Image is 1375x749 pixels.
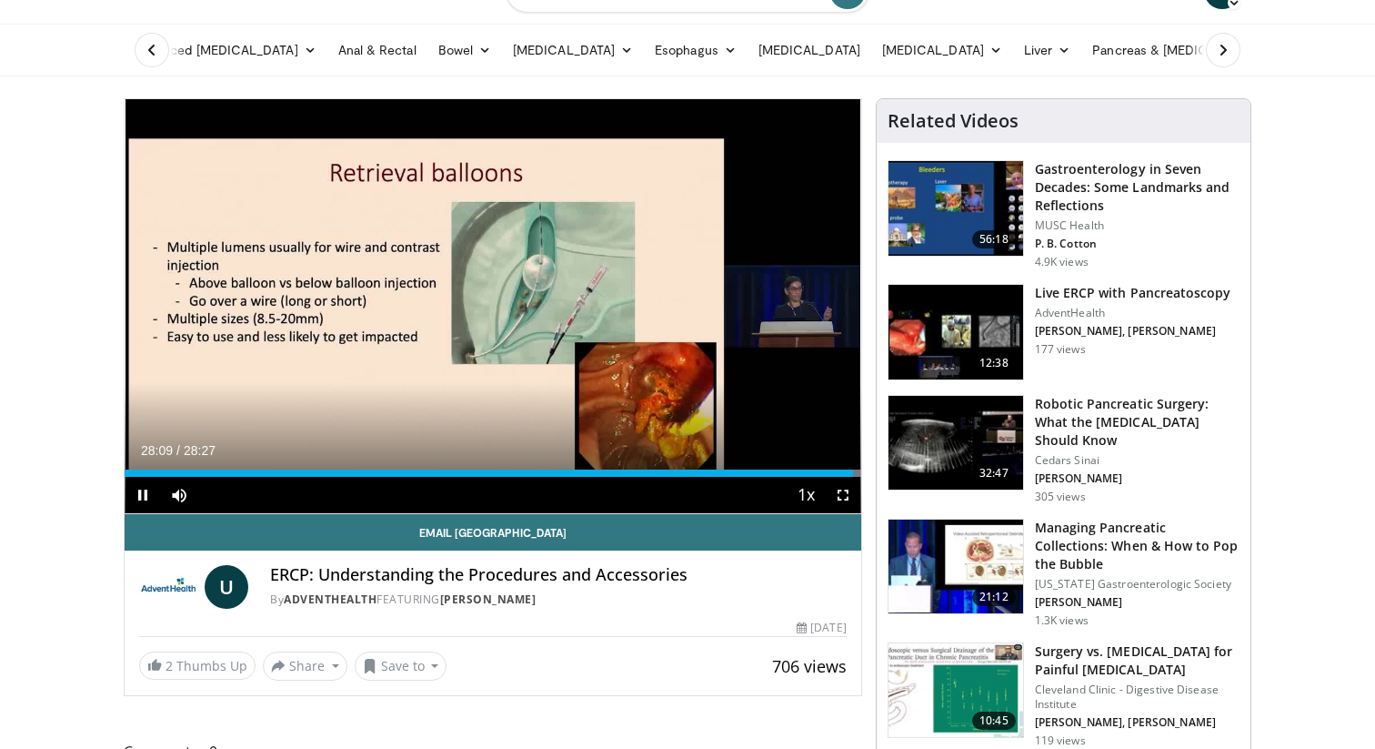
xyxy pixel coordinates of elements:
button: Save to [355,652,447,681]
a: Esophagus [644,32,748,68]
a: [PERSON_NAME] [440,592,537,607]
h3: Gastroenterology in Seven Decades: Some Landmarks and Reflections [1035,160,1240,215]
p: [US_STATE] Gastroenterologic Society [1035,577,1240,592]
span: 28:27 [184,443,216,458]
p: AdventHealth [1035,306,1231,320]
img: AdventHealth [139,565,197,609]
img: 0e8b271f-76a4-4746-a72f-ba1e3cf12946.150x105_q85_crop-smart_upscale.jpg [888,396,1023,491]
img: c33e36e8-8fd0-40df-a547-769501cda26d.150x105_q85_crop-smart_upscale.jpg [888,643,1023,738]
a: 21:12 Managing Pancreatic Collections: When & How to Pop the Bubble [US_STATE] Gastroenterologic ... [888,519,1240,628]
p: P. B. Cotton [1035,237,1240,251]
h3: Live ERCP with Pancreatoscopy [1035,284,1231,302]
button: Fullscreen [825,477,861,513]
button: Mute [161,477,197,513]
p: [PERSON_NAME], [PERSON_NAME] [1035,324,1231,339]
span: 706 views [772,655,847,677]
div: Progress Bar [125,470,861,477]
span: 28:09 [141,443,173,458]
a: [MEDICAL_DATA] [502,32,644,68]
p: Cedars Sinai [1035,453,1240,468]
a: 10:45 Surgery vs. [MEDICAL_DATA] for Painful [MEDICAL_DATA] Cleveland Clinic - Digestive Disease ... [888,643,1240,748]
span: 21:12 [972,588,1016,606]
a: AdventHealth [284,592,376,607]
span: / [176,443,180,458]
a: 32:47 Robotic Pancreatic Surgery: What the [MEDICAL_DATA] Should Know Cedars Sinai [PERSON_NAME] ... [888,395,1240,504]
span: 2 [166,657,173,674]
video-js: Video Player [125,99,861,514]
h4: Related Videos [888,110,1019,132]
p: 177 views [1035,342,1086,357]
button: Pause [125,477,161,513]
a: [MEDICAL_DATA] [871,32,1013,68]
p: [PERSON_NAME] [1035,595,1240,610]
button: Playback Rate [788,477,825,513]
span: 10:45 [972,712,1016,730]
h3: Robotic Pancreatic Surgery: What the [MEDICAL_DATA] Should Know [1035,395,1240,450]
a: [MEDICAL_DATA] [748,32,871,68]
img: ba13bec6-ff14-477f-b364-fd3f3631e9dc.150x105_q85_crop-smart_upscale.jpg [888,520,1023,614]
div: By FEATURING [270,592,847,608]
p: 4.9K views [1035,255,1089,269]
p: 305 views [1035,490,1086,504]
a: Liver [1013,32,1081,68]
a: 56:18 Gastroenterology in Seven Decades: Some Landmarks and Reflections MUSC Health P. B. Cotton ... [888,160,1240,269]
img: b8ff7ba1-270f-4e0c-8589-a9d683fcd13f.150x105_q85_crop-smart_upscale.jpg [888,285,1023,380]
a: Anal & Rectal [327,32,427,68]
p: [PERSON_NAME] [1035,471,1240,486]
a: Email [GEOGRAPHIC_DATA] [125,514,861,551]
h4: ERCP: Understanding the Procedures and Accessories [270,565,847,585]
img: bb93d144-f14a-4ef9-9756-be2f2f3d1245.150x105_q85_crop-smart_upscale.jpg [888,161,1023,256]
p: 1.3K views [1035,613,1089,628]
a: Bowel [427,32,502,68]
p: MUSC Health [1035,218,1240,233]
h3: Managing Pancreatic Collections: When & How to Pop the Bubble [1035,519,1240,573]
p: [PERSON_NAME], [PERSON_NAME] [1035,715,1240,730]
p: Cleveland Clinic - Digestive Disease Institute [1035,683,1240,712]
a: 2 Thumbs Up [139,652,256,680]
span: 32:47 [972,464,1016,482]
p: 119 views [1035,734,1086,748]
a: U [205,565,248,609]
span: 12:38 [972,354,1016,372]
span: 56:18 [972,230,1016,248]
button: Share [263,652,347,681]
h3: Surgery vs. [MEDICAL_DATA] for Painful [MEDICAL_DATA] [1035,643,1240,679]
a: 12:38 Live ERCP with Pancreatoscopy AdventHealth [PERSON_NAME], [PERSON_NAME] 177 views [888,284,1240,380]
div: [DATE] [797,620,846,636]
a: Pancreas & [MEDICAL_DATA] [1081,32,1294,68]
a: Advanced [MEDICAL_DATA] [124,32,327,68]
